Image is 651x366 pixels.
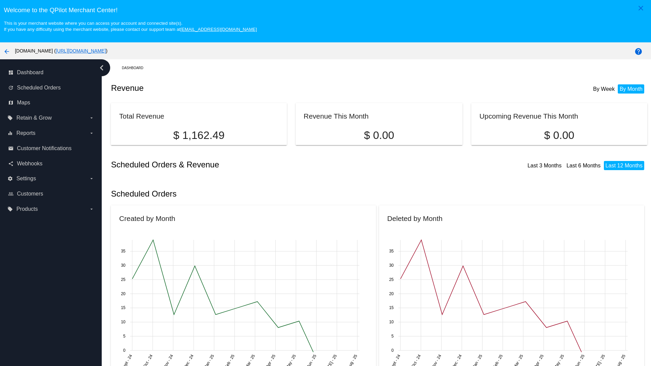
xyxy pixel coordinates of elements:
text: 15 [389,305,394,310]
text: 25 [121,277,126,282]
span: Customers [17,191,43,197]
a: people_outline Customers [8,188,94,199]
i: update [8,85,14,90]
h2: Revenue This Month [304,112,369,120]
i: local_offer [7,206,13,212]
text: 35 [121,249,126,253]
text: 20 [389,291,394,296]
li: By Month [618,84,644,94]
a: Last 6 Months [567,163,601,168]
i: share [8,161,14,166]
h2: Deleted by Month [387,215,442,222]
p: $ 1,162.49 [119,129,278,142]
text: 15 [121,305,126,310]
i: map [8,100,14,105]
text: 25 [389,277,394,282]
text: 0 [391,348,394,353]
text: 20 [121,291,126,296]
h3: Welcome to the QPilot Merchant Center! [4,6,647,14]
h2: Created by Month [119,215,175,222]
text: 30 [121,263,126,268]
text: 10 [121,320,126,324]
a: email Customer Notifications [8,143,94,154]
i: people_outline [8,191,14,197]
text: 35 [389,249,394,253]
a: dashboard Dashboard [8,67,94,78]
text: 5 [123,334,126,339]
i: settings [7,176,13,181]
text: 10 [389,320,394,324]
i: arrow_drop_down [89,176,94,181]
a: Dashboard [122,63,149,73]
h2: Total Revenue [119,112,164,120]
p: $ 0.00 [304,129,455,142]
text: 30 [389,263,394,268]
text: 0 [123,348,126,353]
a: Last 3 Months [528,163,562,168]
i: arrow_drop_down [89,115,94,121]
a: [URL][DOMAIN_NAME] [56,48,106,54]
h2: Scheduled Orders & Revenue [111,160,379,169]
a: share Webhooks [8,158,94,169]
small: This is your merchant website where you can access your account and connected site(s). If you hav... [4,21,257,32]
span: Dashboard [17,69,43,76]
p: $ 0.00 [479,129,639,142]
span: Settings [16,176,36,182]
i: dashboard [8,70,14,75]
a: update Scheduled Orders [8,82,94,93]
span: Retain & Grow [16,115,52,121]
span: [DOMAIN_NAME] ( ) [15,48,107,54]
i: arrow_drop_down [89,206,94,212]
span: Scheduled Orders [17,85,61,91]
text: 5 [391,334,394,339]
i: chevron_left [96,62,107,73]
h2: Upcoming Revenue This Month [479,112,578,120]
i: equalizer [7,130,13,136]
li: By Week [591,84,616,94]
i: local_offer [7,115,13,121]
a: Last 12 Months [606,163,643,168]
a: map Maps [8,97,94,108]
a: [EMAIL_ADDRESS][DOMAIN_NAME] [180,27,257,32]
h2: Scheduled Orders [111,189,379,199]
span: Customer Notifications [17,145,72,151]
span: Webhooks [17,161,42,167]
span: Maps [17,100,30,106]
span: Products [16,206,38,212]
i: arrow_drop_down [89,130,94,136]
span: Reports [16,130,35,136]
mat-icon: arrow_back [3,47,11,56]
h2: Revenue [111,83,379,93]
i: email [8,146,14,151]
mat-icon: close [637,4,645,12]
mat-icon: help [634,47,643,56]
